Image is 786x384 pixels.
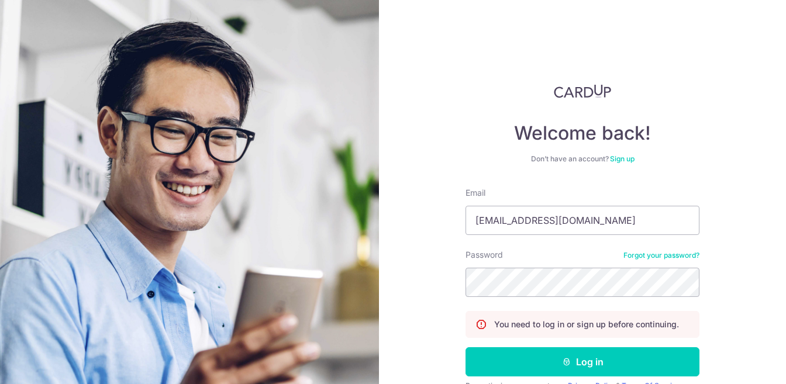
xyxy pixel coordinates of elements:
label: Password [466,249,503,261]
p: You need to log in or sign up before continuing. [494,319,679,330]
label: Email [466,187,485,199]
button: Log in [466,347,699,376]
img: CardUp Logo [554,84,611,98]
a: Sign up [610,154,635,163]
a: Forgot your password? [623,251,699,260]
div: Don’t have an account? [466,154,699,164]
input: Enter your Email [466,206,699,235]
h4: Welcome back! [466,122,699,145]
